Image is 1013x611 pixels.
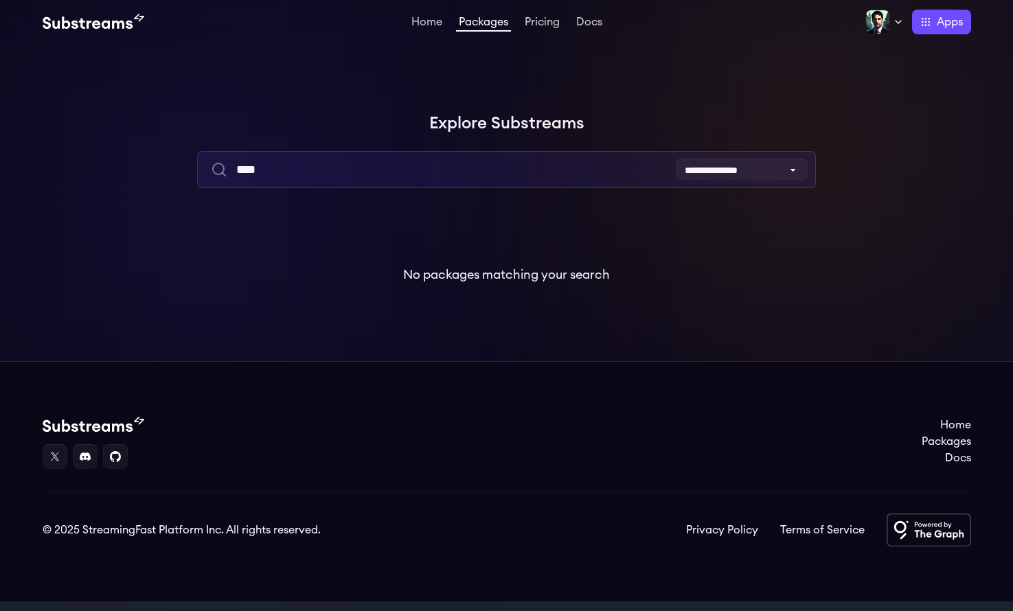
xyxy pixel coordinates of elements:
a: Docs [573,16,605,30]
span: Apps [937,14,963,30]
a: Terms of Service [780,522,865,538]
p: No packages matching your search [403,265,610,284]
img: Substream's logo [43,14,144,30]
h1: Explore Substreams [43,110,971,137]
a: Docs [922,450,971,466]
a: Packages [456,16,511,32]
img: Profile [865,10,890,34]
a: Pricing [522,16,562,30]
a: Packages [922,433,971,450]
img: Substream's logo [43,417,144,433]
a: Home [409,16,445,30]
div: © 2025 StreamingFast Platform Inc. All rights reserved. [43,522,321,538]
img: Powered by The Graph [887,514,971,546]
a: Privacy Policy [686,522,758,538]
a: Home [922,417,971,433]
